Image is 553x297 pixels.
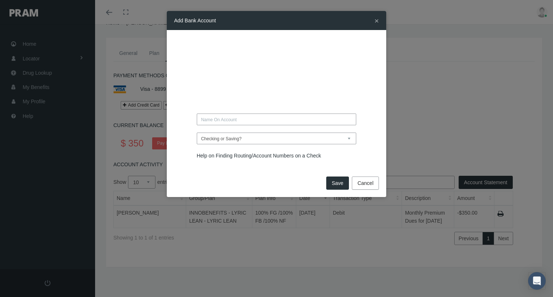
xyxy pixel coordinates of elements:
[528,272,546,290] div: Open Intercom Messenger
[174,16,216,25] h5: Add Bank Account
[352,177,379,190] button: Cancel
[375,17,379,25] button: Close
[375,16,379,25] span: ×
[197,114,357,125] input: Name On Account
[197,153,321,159] a: Help on Finding Routing/Account Numbers on a Check
[326,177,349,190] button: Save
